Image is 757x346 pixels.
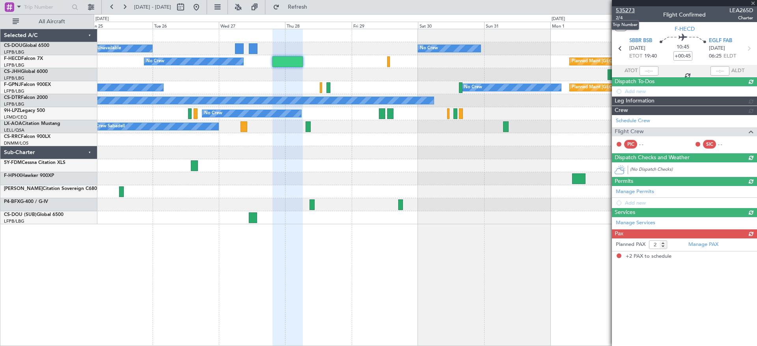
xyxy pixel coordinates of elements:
span: 535273 [616,6,635,15]
span: CS-JHH [4,69,21,74]
a: LFPB/LBG [4,62,24,68]
span: F-HECD [4,56,21,61]
input: Trip Number [24,1,69,13]
span: F-GPNJ [4,82,21,87]
div: [DATE] [552,16,565,22]
span: SBBR BSB [629,37,652,45]
span: EGLF FAB [709,37,732,45]
div: No Crew [204,108,222,119]
a: CS-DOU (SUB)Global 6500 [4,212,63,217]
span: Refresh [281,4,314,10]
div: Sat 30 [418,22,484,29]
span: 10:45 [677,43,689,51]
span: ETOT [629,52,642,60]
span: All Aircraft [21,19,83,24]
span: F-HPHX [4,173,21,178]
span: CS-DTR [4,95,21,100]
span: [PERSON_NAME] [4,186,43,191]
div: No Crew Sabadell [88,121,125,132]
a: LFPB/LBG [4,101,24,107]
div: Mon 1 [550,22,617,29]
span: ELDT [723,52,736,60]
span: [DATE] - [DATE] [134,4,171,11]
span: 06:25 [709,52,722,60]
div: Planned Maint [GEOGRAPHIC_DATA] ([GEOGRAPHIC_DATA]) [572,56,696,67]
a: LELL/QSA [4,127,24,133]
a: LFPB/LBG [4,88,24,94]
a: CS-DOUGlobal 6500 [4,43,49,48]
span: F-HECD [675,25,695,33]
a: P4-BFXG-400 / G-IV [4,199,48,204]
span: LEA265D [729,6,753,15]
span: CS-RRC [4,134,21,139]
div: Flight Confirmed [663,11,706,19]
div: No Crew [464,82,482,93]
div: Sun 31 [484,22,550,29]
a: LX-AOACitation Mustang [4,121,60,126]
a: 9H-LPZLegacy 500 [4,108,45,113]
a: CS-JHHGlobal 6000 [4,69,48,74]
span: LX-AOA [4,121,22,126]
span: CS-DOU (SUB) [4,212,37,217]
span: [DATE] [709,45,725,52]
span: ALDT [731,67,744,75]
a: F-HECDFalcon 7X [4,56,43,61]
div: Mon 25 [86,22,153,29]
div: Wed 27 [219,22,285,29]
a: 5Y-FDMCessna Citation XLS [4,160,65,165]
div: No Crew [420,43,438,54]
a: LFPB/LBG [4,49,24,55]
a: F-HPHXHawker 900XP [4,173,54,178]
div: Trip Number [611,20,639,30]
span: P4-BFX [4,199,20,204]
span: ATOT [625,67,638,75]
a: LFPB/LBG [4,75,24,81]
span: Charter [729,15,753,21]
span: 5Y-FDM [4,160,22,165]
button: All Aircraft [9,15,86,28]
div: A/C Unavailable [88,43,121,54]
a: [PERSON_NAME]Citation Sovereign C680 [4,186,97,191]
a: CS-RRCFalcon 900LX [4,134,50,139]
span: 19:40 [644,52,657,60]
span: 9H-LPZ [4,108,20,113]
span: [DATE] [629,45,645,52]
div: Tue 26 [153,22,219,29]
div: Planned Maint [GEOGRAPHIC_DATA] ([GEOGRAPHIC_DATA]) [572,82,696,93]
button: Refresh [269,1,317,13]
a: CS-DTRFalcon 2000 [4,95,48,100]
div: Thu 28 [285,22,351,29]
a: LFPB/LBG [4,218,24,224]
span: CS-DOU [4,43,22,48]
a: LFMD/CEQ [4,114,27,120]
a: F-GPNJFalcon 900EX [4,82,51,87]
a: DNMM/LOS [4,140,28,146]
div: No Crew [146,56,164,67]
div: [DATE] [95,16,109,22]
div: Fri 29 [352,22,418,29]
